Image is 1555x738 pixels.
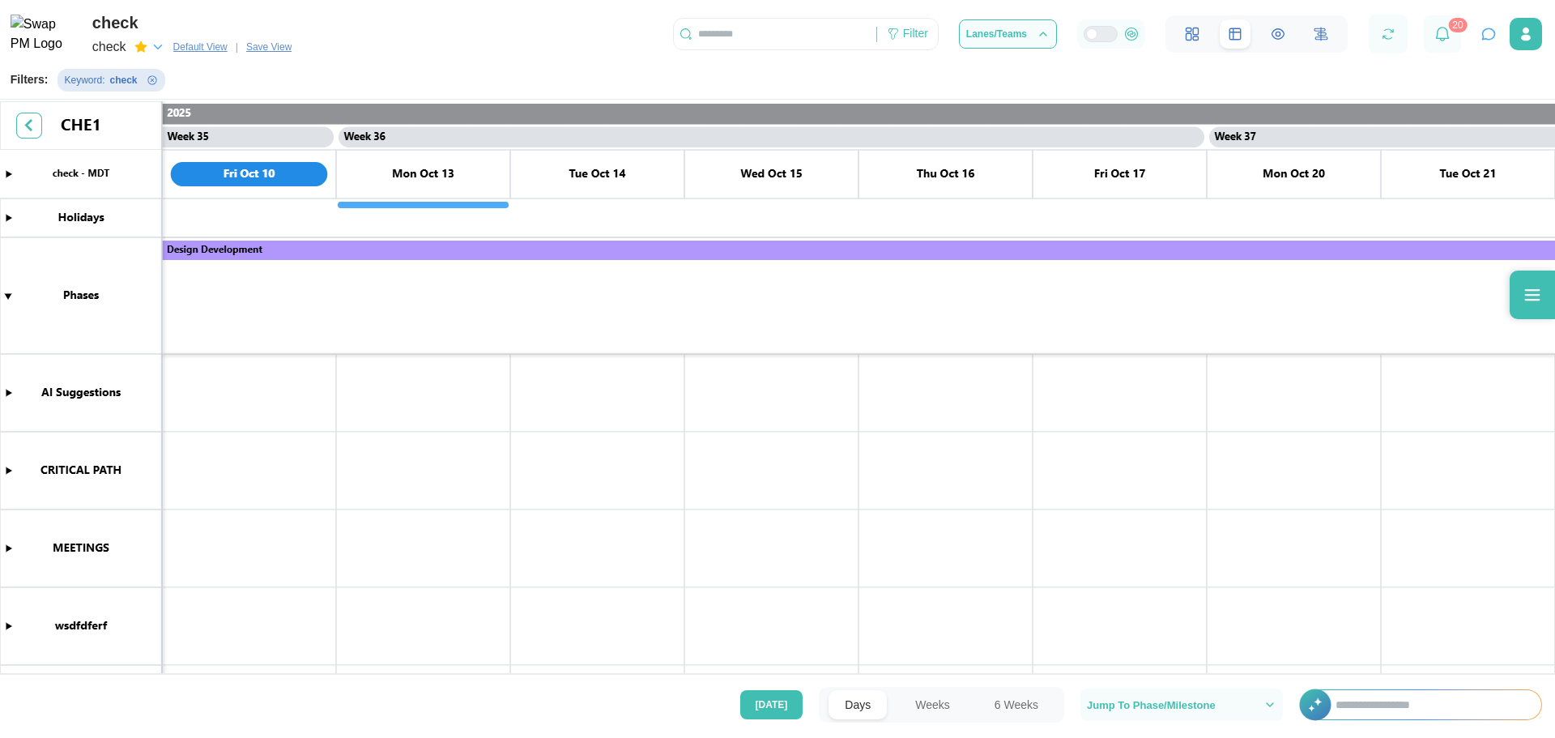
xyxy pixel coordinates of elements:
button: Save View [240,38,298,56]
div: + [1299,689,1542,720]
div: Filter [877,20,938,48]
span: Lanes/Teams [966,29,1027,39]
button: Weeks [899,690,966,719]
span: Jump To Phase/Milestone [1087,700,1216,710]
button: check [92,36,165,58]
div: Keyword : [64,73,104,88]
div: | [236,40,238,55]
button: Lanes/Teams [959,19,1057,49]
button: Jump To Phase/Milestone [1080,689,1283,721]
div: check [92,11,299,36]
button: [DATE] [740,690,803,719]
button: 6 Weeks [978,690,1054,719]
span: check [92,36,126,58]
button: Days [829,690,887,719]
div: Filter [903,25,928,43]
div: Filters: [11,71,49,89]
div: check [110,73,138,88]
img: Swap PM Logo [11,15,76,55]
button: Refresh Grid [1376,22,1401,47]
button: Default View [167,38,234,56]
span: Default View [173,39,228,55]
button: Open project assistant [1477,23,1500,45]
span: Save View [246,39,292,55]
span: [DATE] [756,691,788,719]
div: 20 [1448,18,1467,32]
button: Remove Keyword filter [146,74,159,87]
